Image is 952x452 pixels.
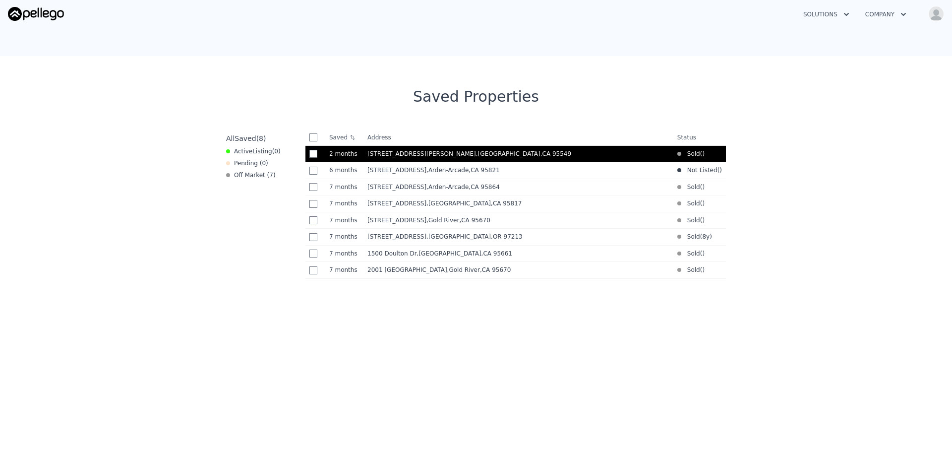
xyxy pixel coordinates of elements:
span: Listing [252,148,272,155]
span: Sold ( [681,199,703,207]
span: Not Listed ( [681,166,720,174]
time: 2025-08-12 21:00 [329,150,359,158]
span: ) [702,199,705,207]
span: , [GEOGRAPHIC_DATA] [417,250,516,257]
div: Pending ( 0 ) [226,159,268,167]
span: [STREET_ADDRESS] [367,184,426,191]
th: Address [363,129,673,146]
span: Saved [235,134,256,142]
time: 2018-02-26 08:00 [702,233,710,241]
span: [STREET_ADDRESS] [367,217,426,224]
th: Status [673,129,726,146]
span: Sold ( [681,266,703,274]
span: , Arden-Arcade [426,167,504,174]
span: , CA 95670 [480,266,511,273]
span: [STREET_ADDRESS] [367,233,426,240]
span: Sold ( [681,233,703,241]
div: Off Market ( 7 ) [226,171,276,179]
span: , CA 95864 [469,184,499,191]
time: 2025-03-21 21:02 [329,166,359,174]
span: , CA 95670 [459,217,490,224]
span: Sold ( [681,183,703,191]
span: , CA 95821 [469,167,499,174]
span: , CA 95817 [491,200,522,207]
span: , Arden-Arcade [426,184,504,191]
span: , Gold River [426,217,494,224]
time: 2025-03-19 20:04 [329,183,359,191]
div: Saved Properties [222,88,730,106]
span: , [GEOGRAPHIC_DATA] [426,233,527,240]
span: [STREET_ADDRESS] [367,167,426,174]
button: Company [857,5,914,23]
span: 2001 [GEOGRAPHIC_DATA] [367,266,447,273]
span: , OR 97213 [491,233,523,240]
span: ) [702,266,705,274]
div: All ( 8 ) [226,133,266,143]
span: , [GEOGRAPHIC_DATA] [476,150,575,157]
time: 2025-03-19 19:52 [329,216,359,224]
span: , CA 95549 [540,150,571,157]
th: Saved [325,129,363,145]
span: ) [702,250,705,258]
span: Sold ( [681,150,703,158]
span: 1500 Doulton Dr [367,250,417,257]
span: Sold ( [681,250,703,258]
img: avatar [928,6,944,22]
time: 2025-03-19 19:49 [329,266,359,274]
span: ) [702,183,705,191]
time: 2025-03-19 19:53 [329,199,359,207]
span: ) [702,216,705,224]
span: ) [702,150,705,158]
span: Active ( 0 ) [234,147,281,155]
button: Solutions [795,5,857,23]
span: , [GEOGRAPHIC_DATA] [426,200,526,207]
span: [STREET_ADDRESS] [367,200,426,207]
time: 2025-03-19 19:49 [329,250,359,258]
span: ) [719,166,722,174]
span: ) [710,233,712,241]
span: , Gold River [447,266,515,273]
span: Sold ( [681,216,703,224]
span: , CA 95661 [481,250,512,257]
time: 2025-03-19 19:51 [329,233,359,241]
img: Pellego [8,7,64,21]
span: [STREET_ADDRESS][PERSON_NAME] [367,150,476,157]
